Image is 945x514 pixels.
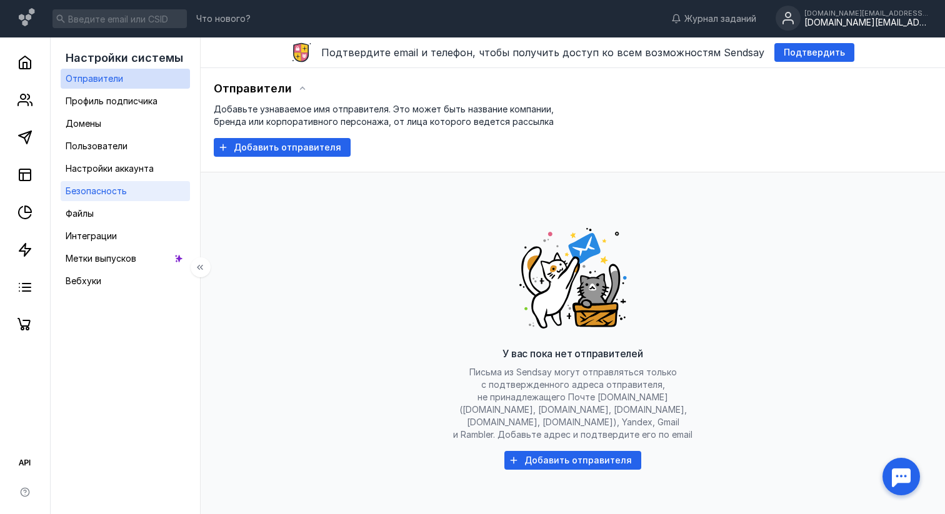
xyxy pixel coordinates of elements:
button: Добавить отправителя [504,451,641,470]
span: Метки выпусков [66,253,136,264]
span: Отправители [214,82,292,95]
a: Метки выпусков [61,249,190,269]
span: Домены [66,118,101,129]
button: Добавить отправителя [214,138,351,157]
a: Интеграции [61,226,190,246]
a: Профиль подписчика [61,91,190,111]
span: Настройки системы [66,51,183,64]
span: Подтвердить [784,47,845,58]
span: Профиль подписчика [66,96,157,106]
span: Добавьте узнаваемое имя отправителя. Это может быть название компании, бренда или корпоративного ... [214,104,554,127]
span: Подтвердите email и телефон, чтобы получить доступ ко всем возможностям Sendsay [321,46,764,59]
input: Введите email или CSID [52,9,187,28]
button: Подтвердить [774,43,854,62]
span: У вас пока нет отправителей [502,347,643,360]
span: Добавить отправителя [524,455,632,466]
span: Отправители [66,73,123,84]
span: Добавить отправителя [234,142,341,153]
a: Отправители [61,69,190,89]
div: [DOMAIN_NAME][EMAIL_ADDRESS][DOMAIN_NAME] [804,9,929,17]
span: Интеграции [66,230,117,241]
span: Настройки аккаунта [66,163,154,174]
span: Пользователи [66,141,127,151]
a: Вебхуки [61,271,190,291]
a: Пользователи [61,136,190,156]
a: Файлы [61,204,190,224]
a: Настройки аккаунта [61,159,190,179]
a: Журнал заданий [665,12,762,25]
span: Вебхуки [66,275,101,286]
span: Письма из Sendsay могут отправляться только с подтвержденного адреса отправителя, не принадлежаще... [453,367,692,440]
div: [DOMAIN_NAME][EMAIL_ADDRESS][DOMAIN_NAME] [804,17,929,28]
span: Безопасность [66,185,127,196]
span: Файлы [66,208,94,219]
span: Журнал заданий [684,12,756,25]
span: Что нового? [196,14,251,23]
a: Что нового? [190,14,257,23]
a: Безопасность [61,181,190,201]
a: Домены [61,114,190,134]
